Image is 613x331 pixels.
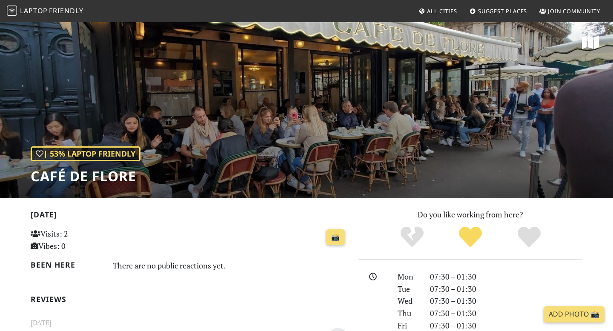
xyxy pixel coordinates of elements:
[31,228,130,252] p: Visits: 2 Vibes: 0
[7,6,17,16] img: LaptopFriendly
[31,295,348,304] h2: Reviews
[113,259,349,272] div: There are no public reactions yet.
[478,7,527,15] span: Suggest Places
[383,225,441,249] div: No
[31,146,140,161] div: | 53% Laptop Friendly
[425,271,587,283] div: 07:30 – 01:30
[26,317,353,328] small: [DATE]
[425,295,587,307] div: 07:30 – 01:30
[427,7,457,15] span: All Cities
[415,3,461,19] a: All Cities
[31,210,348,223] h2: [DATE]
[536,3,604,19] a: Join Community
[392,307,425,320] div: Thu
[358,208,582,221] p: Do you like working from here?
[425,283,587,295] div: 07:30 – 01:30
[7,4,83,19] a: LaptopFriendly LaptopFriendly
[441,225,500,249] div: Yes
[548,7,600,15] span: Join Community
[20,6,48,15] span: Laptop
[500,225,559,249] div: Definitely!
[466,3,531,19] a: Suggest Places
[326,229,345,245] a: 📸
[31,168,140,184] h1: Café de Flore
[49,6,83,15] span: Friendly
[392,283,425,295] div: Tue
[392,295,425,307] div: Wed
[31,260,103,269] h2: Been here
[425,307,587,320] div: 07:30 – 01:30
[392,271,425,283] div: Mon
[544,306,604,322] a: Add Photo 📸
